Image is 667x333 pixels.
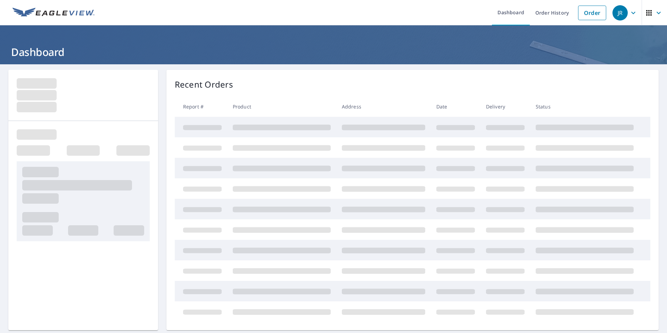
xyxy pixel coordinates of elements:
th: Status [530,96,639,117]
th: Product [227,96,336,117]
th: Address [336,96,431,117]
img: EV Logo [13,8,94,18]
th: Date [431,96,480,117]
p: Recent Orders [175,78,233,91]
div: JR [612,5,628,21]
th: Delivery [480,96,530,117]
th: Report # [175,96,227,117]
h1: Dashboard [8,45,659,59]
a: Order [578,6,606,20]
